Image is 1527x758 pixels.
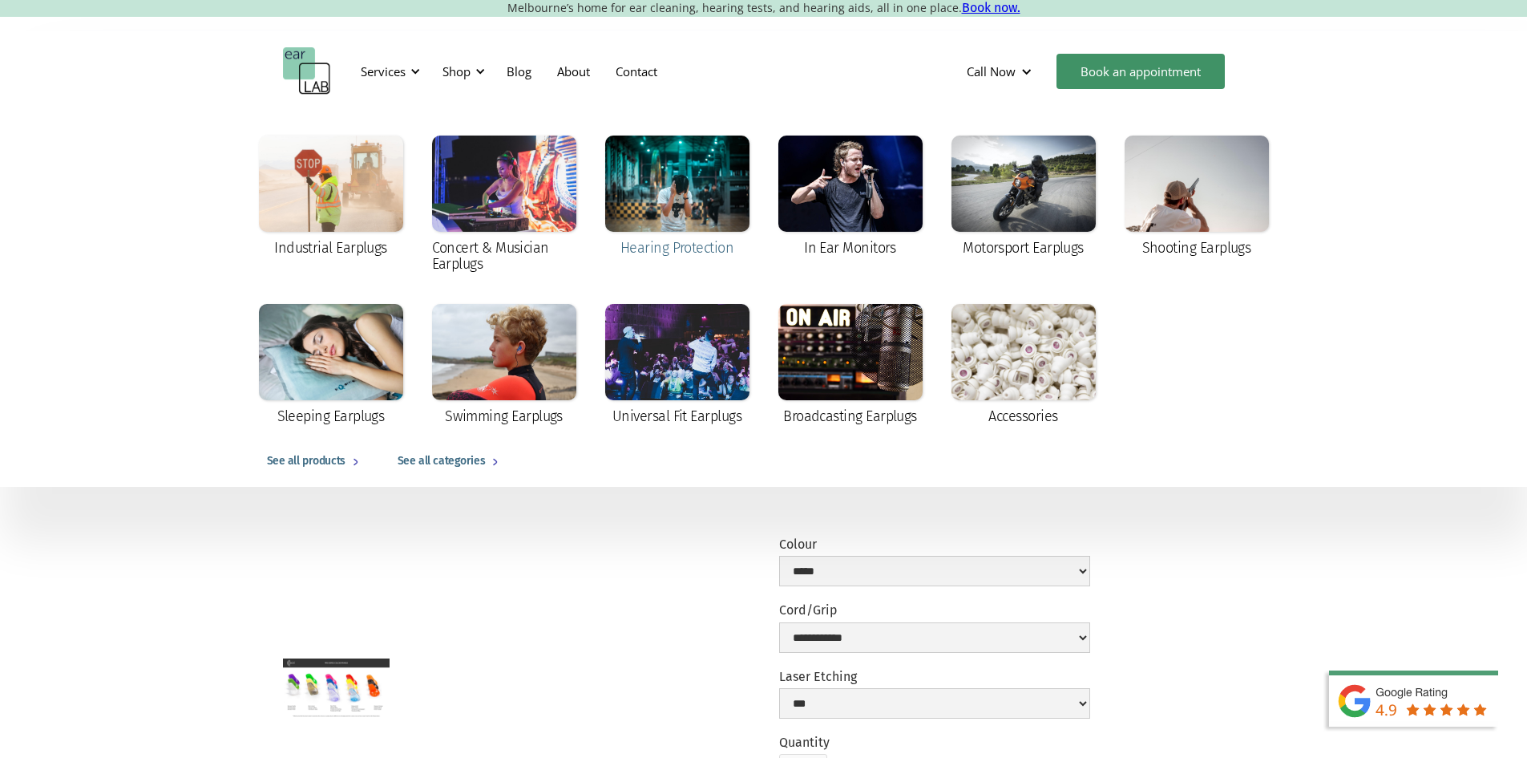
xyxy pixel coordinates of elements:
[283,47,331,95] a: home
[251,296,411,436] a: Sleeping Earplugs
[424,128,584,283] a: Concert & Musician Earplugs
[612,408,741,424] div: Universal Fit Earplugs
[361,63,406,79] div: Services
[424,296,584,436] a: Swimming Earplugs
[779,602,1090,618] label: Cord/Grip
[433,47,490,95] div: Shop
[398,452,485,471] div: See all categories
[1056,54,1225,89] a: Book an appointment
[1142,240,1251,256] div: Shooting Earplugs
[544,48,603,95] a: About
[432,240,576,272] div: Concert & Musician Earplugs
[251,436,382,487] a: See all products
[943,296,1104,436] a: Accessories
[267,452,345,471] div: See all products
[597,296,757,436] a: Universal Fit Earplugs
[283,659,390,719] a: open lightbox
[597,128,757,267] a: Hearing Protection
[954,47,1048,95] div: Call Now
[804,240,896,256] div: In Ear Monitors
[770,296,931,436] a: Broadcasting Earplugs
[251,128,411,267] a: Industrial Earplugs
[779,537,1090,552] label: Colour
[770,128,931,267] a: In Ear Monitors
[779,735,830,750] label: Quantity
[963,240,1084,256] div: Motorsport Earplugs
[967,63,1016,79] div: Call Now
[274,240,387,256] div: Industrial Earplugs
[1117,128,1277,267] a: Shooting Earplugs
[351,47,425,95] div: Services
[603,48,670,95] a: Contact
[445,408,563,424] div: Swimming Earplugs
[494,48,544,95] a: Blog
[620,240,733,256] div: Hearing Protection
[277,408,385,424] div: Sleeping Earplugs
[943,128,1104,267] a: Motorsport Earplugs
[988,408,1057,424] div: Accessories
[779,669,1090,684] label: Laser Etching
[783,408,917,424] div: Broadcasting Earplugs
[442,63,471,79] div: Shop
[382,436,521,487] a: See all categories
